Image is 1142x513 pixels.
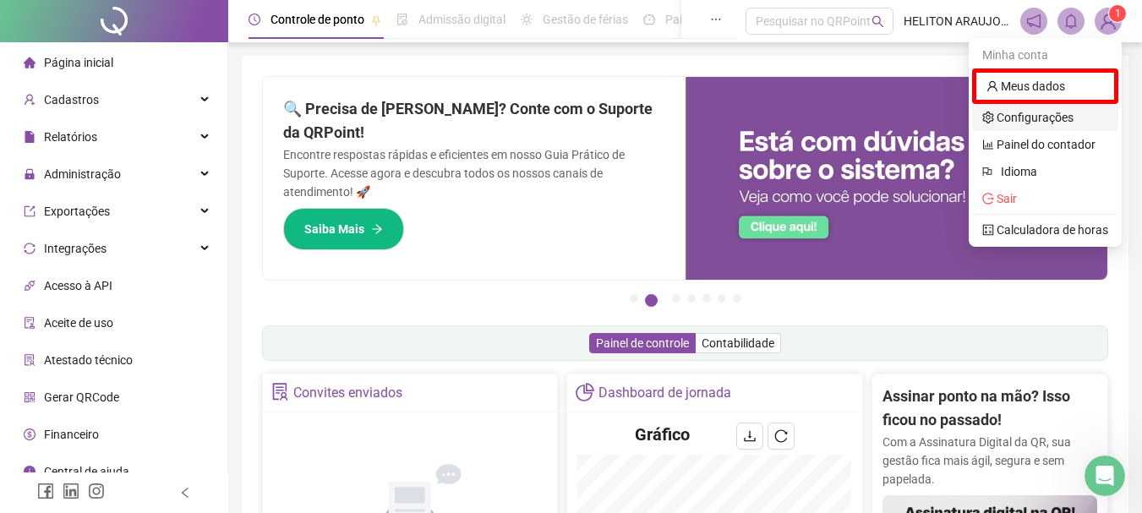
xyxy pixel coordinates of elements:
[24,168,36,180] span: lock
[44,316,113,330] span: Aceite de uso
[24,57,36,68] span: home
[882,433,1097,488] p: Com a Assinatura Digital da QR, sua gestão fica mais ágil, segura e sem papelada.
[24,205,36,217] span: export
[44,56,113,69] span: Página inicial
[1085,456,1125,496] iframe: Intercom live chat
[1109,5,1126,22] sup: Atualize o seu contato no menu Meus Dados
[1001,162,1098,181] span: Idioma
[645,294,658,307] button: 2
[997,192,1017,205] span: Sair
[743,429,757,443] span: download
[972,41,1118,68] div: Minha conta
[702,294,711,303] button: 5
[882,385,1097,433] h2: Assinar ponto na mão? Isso ficou no passado!
[24,317,36,329] span: audit
[643,14,655,25] span: dashboard
[986,79,1065,93] a: user Meus dados
[872,15,884,28] span: search
[665,13,731,26] span: Painel do DP
[635,423,690,446] h4: Gráfico
[37,483,54,499] span: facebook
[304,220,364,238] span: Saiba Mais
[630,294,638,303] button: 1
[982,193,994,205] span: logout
[982,223,1108,237] a: calculator Calculadora de horas
[44,390,119,404] span: Gerar QRCode
[179,487,191,499] span: left
[702,336,774,350] span: Contabilidade
[44,428,99,441] span: Financeiro
[1063,14,1079,29] span: bell
[1115,8,1121,19] span: 1
[283,145,665,201] p: Encontre respostas rápidas e eficientes em nosso Guia Prático de Suporte. Acesse agora e descubra...
[283,97,665,145] h2: 🔍 Precisa de [PERSON_NAME]? Conte com o Suporte da QRPoint!
[543,13,628,26] span: Gestão de férias
[521,14,533,25] span: sun
[576,383,593,401] span: pie-chart
[396,14,408,25] span: file-done
[24,428,36,440] span: dollar
[982,138,1096,151] a: bar-chart Painel do contador
[596,336,689,350] span: Painel de controle
[982,111,1074,124] a: setting Configurações
[686,77,1108,280] img: banner%2F0cf4e1f0-cb71-40ef-aa93-44bd3d4ee559.png
[44,130,97,144] span: Relatórios
[24,94,36,106] span: user-add
[982,162,994,181] span: flag
[271,383,289,401] span: solution
[24,354,36,366] span: solution
[24,391,36,403] span: qrcode
[733,294,741,303] button: 7
[598,379,731,407] div: Dashboard de jornada
[44,279,112,292] span: Acesso à API
[24,280,36,292] span: api
[710,14,722,25] span: ellipsis
[270,13,364,26] span: Controle de ponto
[44,465,129,478] span: Central de ajuda
[44,353,133,367] span: Atestado técnico
[24,131,36,143] span: file
[774,429,788,443] span: reload
[44,205,110,218] span: Exportações
[672,294,680,303] button: 3
[24,466,36,478] span: info-circle
[371,15,381,25] span: pushpin
[718,294,726,303] button: 6
[44,242,107,255] span: Integrações
[249,14,260,25] span: clock-circle
[1096,8,1121,34] img: 38156
[1026,14,1041,29] span: notification
[293,379,402,407] div: Convites enviados
[283,208,404,250] button: Saiba Mais
[371,223,383,235] span: arrow-right
[44,93,99,106] span: Cadastros
[24,243,36,254] span: sync
[63,483,79,499] span: linkedin
[418,13,505,26] span: Admissão digital
[44,167,121,181] span: Administração
[687,294,696,303] button: 4
[88,483,105,499] span: instagram
[904,12,1010,30] span: HELITON ARAUJO - EASY SERVIÇOS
